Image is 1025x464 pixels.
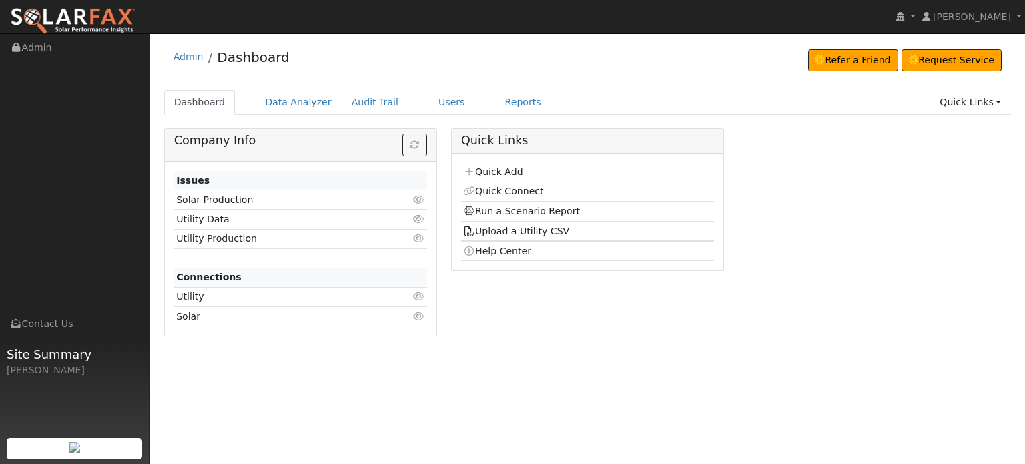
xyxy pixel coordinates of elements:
[7,345,143,363] span: Site Summary
[255,90,342,115] a: Data Analyzer
[7,363,143,377] div: [PERSON_NAME]
[930,90,1011,115] a: Quick Links
[933,11,1011,22] span: [PERSON_NAME]
[428,90,475,115] a: Users
[174,51,204,62] a: Admin
[463,206,580,216] a: Run a Scenario Report
[413,195,425,204] i: Click to view
[174,229,386,248] td: Utility Production
[164,90,236,115] a: Dashboard
[174,134,427,148] h5: Company Info
[463,166,523,177] a: Quick Add
[174,287,386,306] td: Utility
[413,234,425,243] i: Click to view
[10,7,135,35] img: SolarFax
[176,272,242,282] strong: Connections
[463,246,531,256] a: Help Center
[413,292,425,301] i: Click to view
[69,442,80,453] img: retrieve
[217,49,290,65] a: Dashboard
[413,312,425,321] i: Click to view
[174,190,386,210] td: Solar Production
[413,214,425,224] i: Click to view
[342,90,408,115] a: Audit Trail
[463,226,569,236] a: Upload a Utility CSV
[808,49,898,72] a: Refer a Friend
[495,90,551,115] a: Reports
[174,307,386,326] td: Solar
[461,134,714,148] h5: Quick Links
[902,49,1002,72] a: Request Service
[176,175,210,186] strong: Issues
[463,186,543,196] a: Quick Connect
[174,210,386,229] td: Utility Data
